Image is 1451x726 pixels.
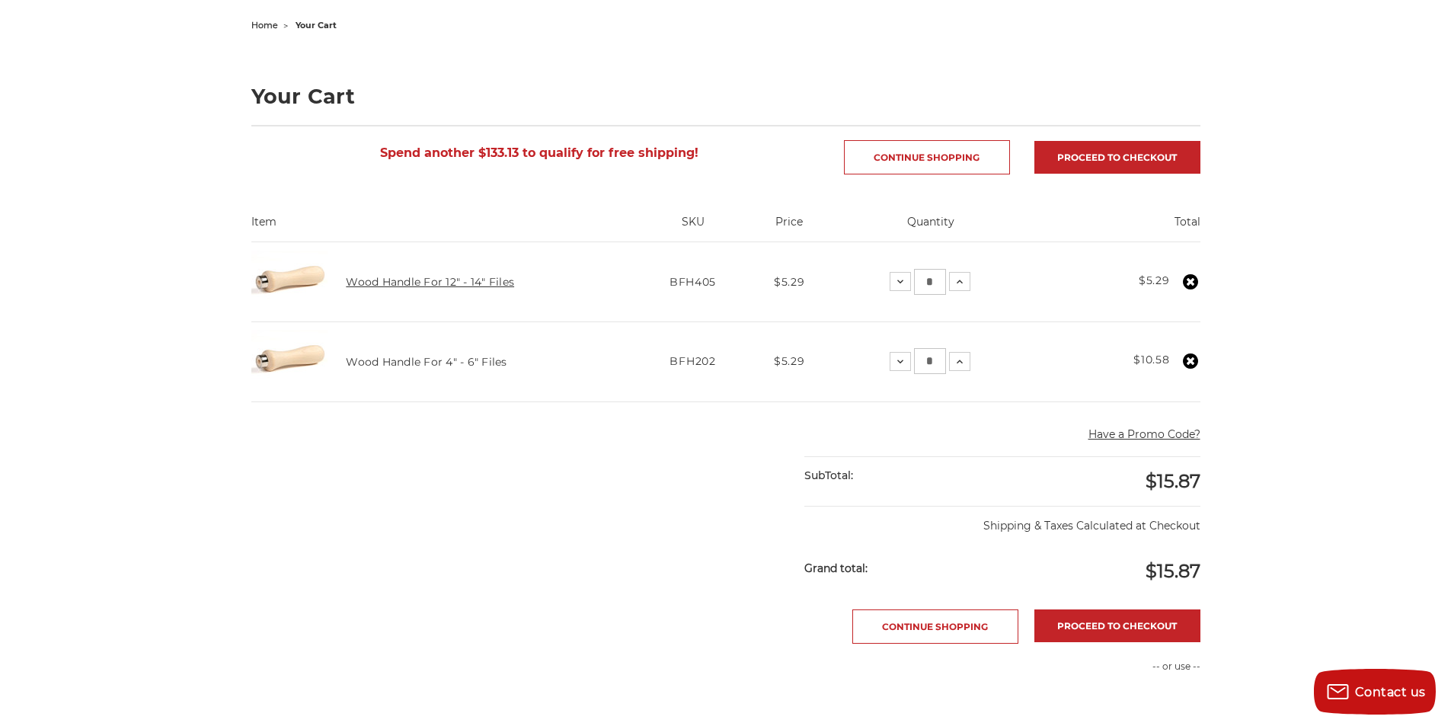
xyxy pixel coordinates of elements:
[346,355,507,369] a: Wood Handle For 4" - 6" Files
[634,214,751,241] th: SKU
[774,275,805,289] span: $5.29
[1314,669,1436,715] button: Contact us
[1146,470,1200,492] span: $15.87
[251,214,635,241] th: Item
[251,324,328,399] img: File Handle
[914,269,946,295] input: Wood Handle For 12" - 14" Files Quantity:
[1010,660,1200,673] p: -- or use --
[1355,685,1426,699] span: Contact us
[296,20,337,30] span: your cart
[844,140,1010,174] a: Continue Shopping
[1010,689,1200,720] iframe: PayPal-paypal
[804,506,1200,534] p: Shipping & Taxes Calculated at Checkout
[1133,353,1169,366] strong: $10.58
[914,348,946,374] input: Wood Handle For 4" - 6" Files Quantity:
[774,354,805,368] span: $5.29
[751,214,828,241] th: Price
[852,609,1018,644] a: Continue Shopping
[1146,560,1200,582] span: $15.87
[251,20,278,30] a: home
[1034,609,1200,642] a: Proceed to checkout
[1034,214,1200,241] th: Total
[251,86,1200,107] h1: Your Cart
[670,275,716,289] span: BFH405
[251,245,328,320] img: File Handle
[1139,273,1170,287] strong: $5.29
[346,275,514,289] a: Wood Handle For 12" - 14" Files
[1088,427,1200,443] button: Have a Promo Code?
[828,214,1034,241] th: Quantity
[380,146,698,160] span: Spend another $133.13 to qualify for free shipping!
[1034,141,1200,174] a: Proceed to checkout
[804,457,1002,494] div: SubTotal:
[804,561,868,575] strong: Grand total:
[670,354,715,368] span: BFH202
